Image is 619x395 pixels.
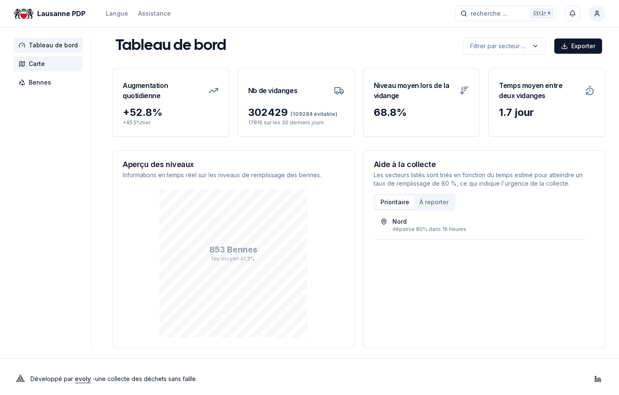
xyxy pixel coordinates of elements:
a: Tableau de bord [14,38,86,53]
p: Développé par - une collecte des déchets sans faille . [30,373,197,385]
button: À reporter [414,195,454,209]
div: + 52.8 % [123,106,219,119]
p: + 45.5 % hier [123,119,219,126]
a: evoly [75,375,91,382]
div: 1.7 jour [499,106,595,119]
a: Assistance [138,8,171,19]
div: Nord [392,217,407,226]
span: Lausanne PDP [37,8,85,19]
span: recherche ... [471,9,507,18]
button: Langue [106,8,128,19]
button: recherche ...Ctrl+K [455,6,556,21]
a: Norddépasse 80% dans 16 heures [381,217,580,233]
button: Prioritaire [375,195,414,209]
h1: Tableau de bord [115,38,226,55]
img: Evoly Logo [14,372,27,386]
p: Les secteurs listés sont triés en fonction du temps estimé pour atteindre un taux de remplissage ... [374,171,595,188]
a: Carte [14,56,86,71]
span: (109284 évitable) [288,111,337,117]
h3: Niveau moyen lors de la vidange [374,79,455,102]
p: Filtrer par secteur ... [470,42,525,50]
p: 17816 sur les 30 derniers jours [248,119,344,126]
div: 68.8 % [374,106,470,119]
div: Langue [106,9,128,18]
button: label [463,38,546,55]
h3: Aide à la collecte [374,161,595,168]
span: Carte [29,60,45,68]
p: Informations en temps réel sur les niveaux de remplissage des bennes. [123,171,344,179]
span: Tableau de bord [29,41,78,49]
h3: Temps moyen entre deux vidanges [499,79,580,102]
h3: Augmentation quotidienne [123,79,203,102]
img: Lausanne PDP Logo [14,3,34,24]
span: Bennes [29,78,51,87]
div: 302429 [248,106,344,119]
h3: Nb de vidanges [248,79,297,102]
button: Exporter [554,38,602,54]
div: dépasse 80% dans 16 heures [392,226,580,233]
h3: Aperçu des niveaux [123,161,344,168]
a: Bennes [14,75,86,90]
a: Lausanne PDP [14,8,89,19]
